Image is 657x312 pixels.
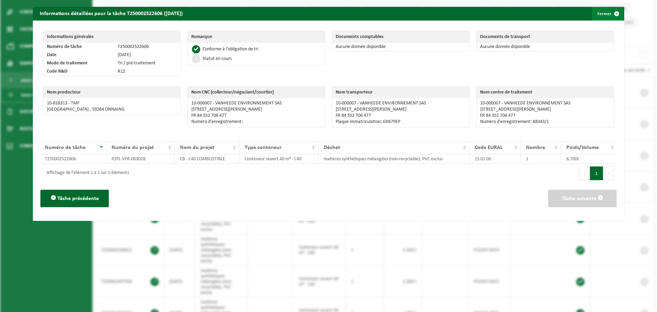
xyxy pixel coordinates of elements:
td: 1 [521,154,561,164]
p: 10-816313 - TMF [47,101,177,106]
button: 1 [590,166,603,180]
span: Tâche précédente [57,196,99,201]
td: Mode de traitement [43,59,114,67]
span: Déchet [324,145,340,150]
td: matières synthétiques mélangées (non-recyclable), PVC exclus [319,154,469,164]
td: P2PL-VFR-003028 [106,154,175,164]
p: FR 84 352 706 477 [336,113,466,118]
td: 6,700t [561,154,617,164]
td: Code R&D [43,67,114,76]
button: Previous [579,166,590,180]
td: R12 [114,67,180,76]
td: Aucune donnée disponible [332,43,469,51]
p: [STREET_ADDRESS][PERSON_NAME] [191,107,321,112]
button: Tâche suivante [548,190,617,207]
td: T250002522606 [114,43,180,51]
h2: Informations détaillées pour la tâche T250002522606 ([DATE]) [33,7,190,20]
span: Nom du projet [180,145,215,150]
td: 15 01 06 [469,154,521,164]
span: Nombre [526,145,545,150]
span: Numéro de tâche [45,145,86,150]
td: Numéro de tâche [43,43,114,51]
th: Nom producteur [43,87,180,98]
button: Tâche précédente [40,190,109,207]
div: Affichage de l'élément 1 à 1 sur 1 éléments [43,167,129,179]
td: Tri / pré-traitement [114,59,180,67]
th: Remarque [188,31,325,43]
th: Informations générales [43,31,180,43]
td: Conteneur ouvert 40 m³ - C40 [240,154,319,164]
div: Statut en cours [203,57,232,61]
p: 10-000007 - VANHEEDE ENVIRONNEMENT SAS [480,101,610,106]
span: Numéro du projet [112,145,154,150]
span: Poids/Volume [566,145,599,150]
p: FR 84 352 706 477 [480,113,610,118]
p: 10-000007 - VANHEEDE ENVIRONNEMENT SAS [336,101,466,106]
span: Code EURAL [475,145,503,150]
th: Documents de transport [477,31,599,43]
th: Nom transporteur [332,87,469,98]
th: Documents comptables [332,31,469,43]
button: Fermer [592,7,623,21]
p: [STREET_ADDRESS][PERSON_NAME] [336,107,466,112]
p: 10-000007 - VANHEEDE ENVIRONNEMENT SAS [191,101,321,106]
td: Aucune donnée disponible [477,43,614,51]
button: Next [603,166,614,180]
span: Type conteneur [245,145,282,150]
td: T250002522606 [40,154,106,164]
p: Numéro d’enregistrement: [191,119,321,125]
td: CB - C40 COMBUSTIBLE [175,154,240,164]
div: Conforme à l’obligation de tri [203,47,258,52]
p: Numéro d’enregistrement: 68343/1 [480,119,610,125]
p: [STREET_ADDRESS][PERSON_NAME] [480,107,610,112]
p: Plaque immatriculation: GK679EP [336,119,466,125]
td: [DATE] [114,51,180,59]
td: Date [43,51,114,59]
p: [GEOGRAPHIC_DATA] , 59264 ONNAING [47,107,177,112]
p: FR 84 352 706 477 [191,113,321,118]
th: Nom centre de traitement [477,87,614,98]
th: Nom CNC (collecteur/négociant/courtier) [188,87,325,98]
span: Tâche suivante [562,196,596,201]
